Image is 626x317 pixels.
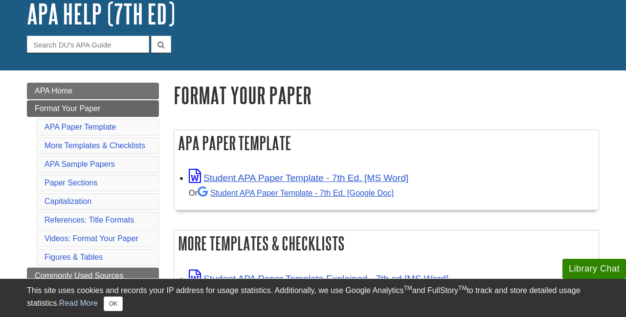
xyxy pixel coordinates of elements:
[45,179,98,187] a: Paper Sections
[45,253,103,261] a: Figures & Tables
[27,100,159,117] a: Format Your Paper
[403,285,412,292] sup: TM
[189,173,408,183] a: Link opens in new window
[45,216,134,224] a: References: Title Formats
[45,197,91,205] a: Capitalization
[35,272,123,280] span: Commonly Used Sources
[35,104,100,113] span: Format Your Paper
[27,83,159,99] a: APA Home
[27,268,159,284] a: Commonly Used Sources
[198,188,394,197] a: Student APA Paper Template - 7th Ed. [Google Doc]
[27,36,149,53] input: Search DU's APA Guide
[562,259,626,279] button: Library Chat
[45,160,115,168] a: APA Sample Papers
[59,299,98,307] a: Read More
[189,273,448,284] a: Link opens in new window
[45,123,116,131] a: APA Paper Template
[45,234,138,243] a: Videos: Format Your Paper
[174,130,599,156] h2: APA Paper Template
[104,296,123,311] button: Close
[45,141,145,150] a: More Templates & Checklists
[189,188,394,197] small: Or
[27,285,599,311] div: This site uses cookies and records your IP address for usage statistics. Additionally, we use Goo...
[174,230,599,256] h2: More Templates & Checklists
[458,285,467,292] sup: TM
[174,83,599,108] h1: Format Your Paper
[35,87,72,95] span: APA Home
